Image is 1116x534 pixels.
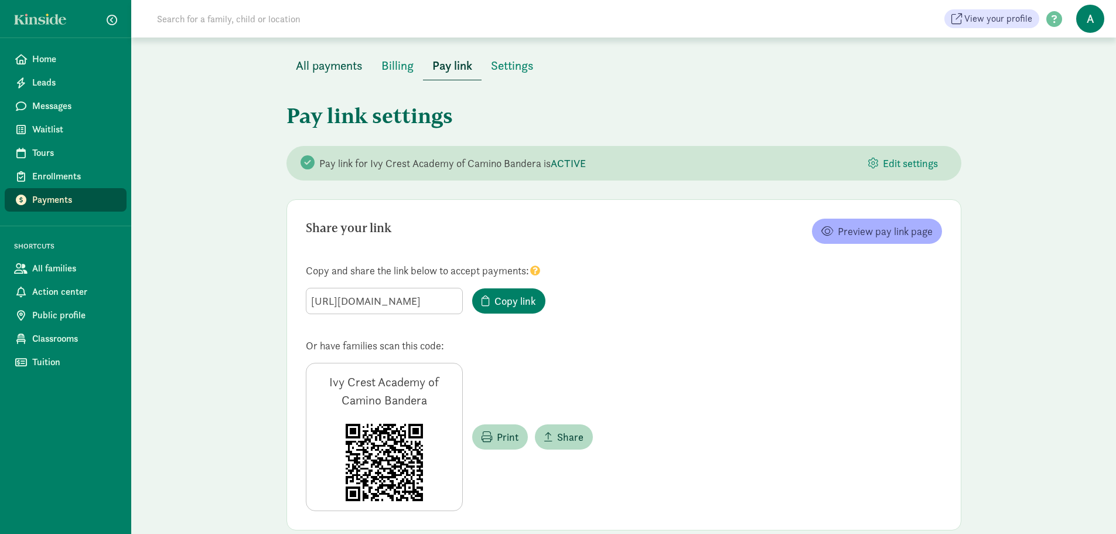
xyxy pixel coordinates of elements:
span: View your profile [964,12,1032,26]
a: Leads [5,71,127,94]
a: Enrollments [5,165,127,188]
span: All payments [296,56,363,75]
button: All payments [286,52,372,80]
span: Tours [32,146,117,160]
a: Waitlist [5,118,127,141]
span: Enrollments [32,169,117,183]
span: Edit settings [883,155,938,171]
a: Action center [5,280,127,304]
span: Classrooms [32,332,117,346]
span: A [1076,5,1104,33]
a: All families [5,257,127,280]
a: Classrooms [5,327,127,351]
button: Print [472,424,528,450]
span: Settings [491,56,534,75]
span: Preview pay link page [838,223,933,239]
span: Waitlist [32,123,117,137]
a: Home [5,47,127,71]
div: Share your link [306,219,624,244]
span: All families [32,261,117,275]
button: Pay link [423,52,482,80]
h1: Pay link settings [286,94,622,137]
a: View your profile [944,9,1039,28]
div: Or have families scan this code: [306,338,942,353]
button: Settings [482,52,543,80]
span: Payments [32,193,117,207]
input: Search for a family, child or location [150,7,479,30]
div: Ivy Crest Academy of Camino Bandera [306,363,463,511]
button: Billing [372,52,423,80]
span: Public profile [32,308,117,322]
button: Copy link [472,288,545,314]
button: Edit settings [858,151,947,176]
a: Tours [5,141,127,165]
a: All payments [286,59,372,73]
span: ACTIVE [551,157,586,170]
span: Home [32,52,117,66]
a: Messages [5,94,127,118]
span: Action center [32,285,117,299]
span: Copy link [494,293,536,309]
div: Pay link for Ivy Crest Academy of Camino Bandera is [319,155,858,171]
span: Tuition [32,355,117,369]
a: Tuition [5,351,127,374]
span: Messages [32,99,117,113]
a: Settings [482,59,543,73]
a: Billing [372,59,423,73]
span: Billing [381,56,414,75]
button: Share [535,424,593,450]
a: Payments [5,188,127,212]
iframe: Chat Widget [1057,478,1116,534]
div: Copy and share the link below to accept payments: [306,263,942,278]
span: Pay link [432,56,472,75]
span: Leads [32,76,117,90]
a: Pay link [423,59,482,73]
a: Public profile [5,304,127,327]
a: Preview pay link page [812,219,942,244]
span: Share [557,429,583,445]
span: Print [497,429,518,445]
